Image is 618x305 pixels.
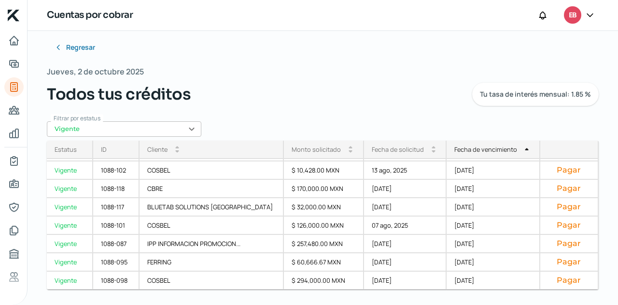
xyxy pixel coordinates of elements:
[284,217,364,235] div: $ 126,000.00 MXN
[93,180,140,198] div: 1088-118
[47,65,144,79] span: Jueves, 2 de octubre 2025
[93,161,140,180] div: 1088-102
[548,184,590,193] button: Pagar
[4,101,24,120] a: Pago a proveedores
[4,267,24,287] a: Referencias
[93,198,140,217] div: 1088-117
[548,202,590,212] button: Pagar
[93,217,140,235] div: 1088-101
[47,272,93,290] a: Vigente
[4,221,24,240] a: Documentos
[364,272,447,290] div: [DATE]
[480,91,591,98] span: Tu tasa de interés mensual: 1.85 %
[447,235,540,253] div: [DATE]
[140,272,284,290] div: COSBEL
[47,253,93,272] a: Vigente
[175,149,179,153] i: arrow_drop_down
[364,217,447,235] div: 07 ago, 2025
[364,161,447,180] div: 13 ago, 2025
[4,198,24,217] a: Representantes
[140,161,284,180] div: COSBEL
[47,198,93,217] a: Vigente
[447,180,540,198] div: [DATE]
[447,272,540,290] div: [DATE]
[432,149,435,153] i: arrow_drop_down
[147,145,168,154] div: Cliente
[47,235,93,253] a: Vigente
[284,253,364,272] div: $ 60,666.67 MXN
[548,239,590,248] button: Pagar
[93,235,140,253] div: 1088-087
[364,198,447,217] div: [DATE]
[548,276,590,285] button: Pagar
[54,114,100,122] span: Filtrar por estatus
[364,253,447,272] div: [DATE]
[447,217,540,235] div: [DATE]
[4,151,24,171] a: Mi contrato
[4,77,24,97] a: Tus créditos
[284,272,364,290] div: $ 294,000.00 MXN
[47,217,93,235] a: Vigente
[47,161,93,180] a: Vigente
[4,54,24,73] a: Adelantar facturas
[47,83,191,106] span: Todos tus créditos
[93,253,140,272] div: 1088-095
[372,145,424,154] div: Fecha de solicitud
[284,235,364,253] div: $ 257,480.00 MXN
[140,253,284,272] div: FERRING
[364,235,447,253] div: [DATE]
[4,174,24,194] a: Información general
[284,198,364,217] div: $ 32,000.00 MXN
[569,10,576,21] span: EB
[447,198,540,217] div: [DATE]
[101,145,107,154] div: ID
[447,161,540,180] div: [DATE]
[4,124,24,143] a: Mis finanzas
[4,244,24,263] a: Buró de crédito
[55,145,77,154] div: Estatus
[525,147,529,151] i: arrow_drop_up
[66,44,95,51] span: Regresar
[447,253,540,272] div: [DATE]
[292,145,341,154] div: Monto solicitado
[364,180,447,198] div: [DATE]
[349,149,352,153] i: arrow_drop_down
[47,38,103,57] button: Regresar
[140,235,284,253] div: IPP INFORMACION PROMOCION...
[454,145,517,154] div: Fecha de vencimiento
[548,165,590,175] button: Pagar
[284,161,364,180] div: $ 10,428.00 MXN
[93,272,140,290] div: 1088-098
[548,220,590,230] button: Pagar
[47,8,133,22] h1: Cuentas por cobrar
[140,180,284,198] div: CBRE
[47,180,93,198] a: Vigente
[140,217,284,235] div: COSBEL
[284,180,364,198] div: $ 170,000.00 MXN
[140,198,284,217] div: BLUETAB SOLUTIONS [GEOGRAPHIC_DATA]
[4,31,24,50] a: Inicio
[548,257,590,267] button: Pagar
